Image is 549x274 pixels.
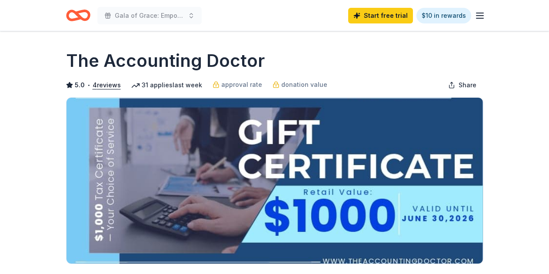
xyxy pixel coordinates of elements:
button: Share [441,76,483,94]
button: Gala of Grace: Empowering Futures for El Porvenir [97,7,202,24]
img: Image for The Accounting Doctor [67,98,483,264]
span: Share [459,80,476,90]
span: 5.0 [75,80,85,90]
span: approval rate [221,79,262,90]
a: $10 in rewards [416,8,471,23]
a: donation value [273,79,327,90]
a: approval rate [213,79,262,90]
button: 4reviews [93,80,121,90]
span: Gala of Grace: Empowering Futures for El Porvenir [115,10,184,21]
span: donation value [281,79,327,90]
span: • [87,82,90,89]
a: Start free trial [348,8,413,23]
h1: The Accounting Doctor [66,49,265,73]
div: 31 applies last week [131,80,202,90]
a: Home [66,5,90,26]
